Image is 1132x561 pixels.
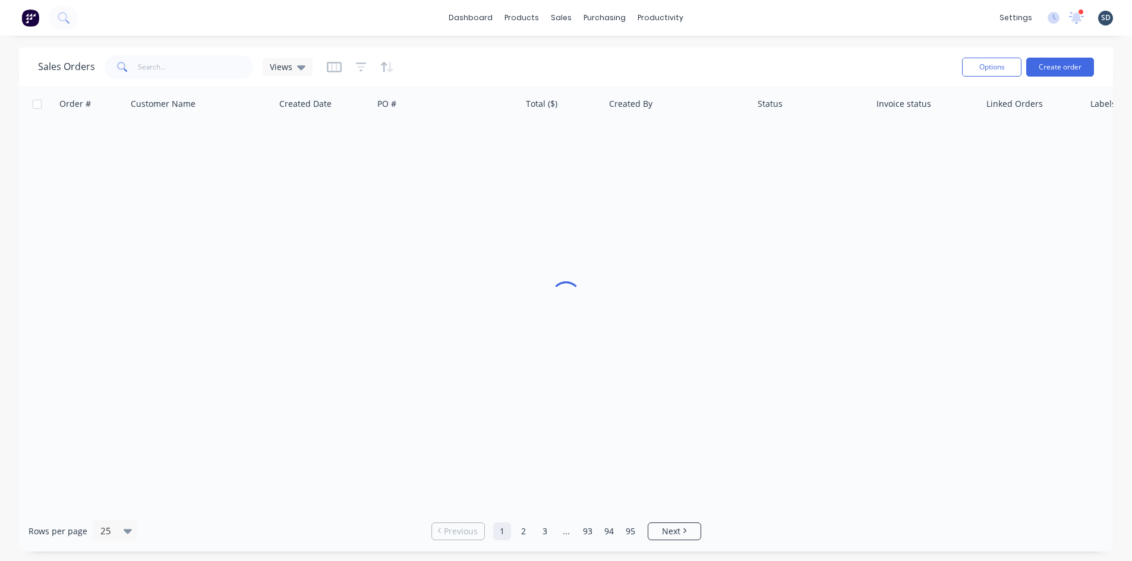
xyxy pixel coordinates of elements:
a: Page 95 [622,522,639,540]
div: Linked Orders [986,98,1043,110]
div: PO # [377,98,396,110]
img: Factory [21,9,39,27]
a: Page 93 [579,522,597,540]
a: Jump forward [557,522,575,540]
div: sales [545,9,578,27]
span: Rows per page [29,525,87,537]
a: Page 2 [515,522,532,540]
a: Previous page [432,525,484,537]
h1: Sales Orders [38,61,95,72]
div: Total ($) [526,98,557,110]
div: Created Date [279,98,332,110]
div: products [499,9,545,27]
span: SD [1101,12,1111,23]
div: Order # [59,98,91,110]
button: Create order [1026,58,1094,77]
a: Page 1 is your current page [493,522,511,540]
span: Previous [444,525,478,537]
div: Status [758,98,783,110]
div: Created By [609,98,652,110]
button: Options [962,58,1021,77]
a: Next page [648,525,701,537]
div: settings [994,9,1038,27]
a: Page 3 [536,522,554,540]
div: productivity [632,9,689,27]
a: dashboard [443,9,499,27]
a: Page 94 [600,522,618,540]
div: purchasing [578,9,632,27]
div: Invoice status [876,98,931,110]
div: Customer Name [131,98,196,110]
div: Labels [1090,98,1116,110]
span: Views [270,61,292,73]
span: Next [662,525,680,537]
input: Search... [138,55,254,79]
ul: Pagination [427,522,706,540]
